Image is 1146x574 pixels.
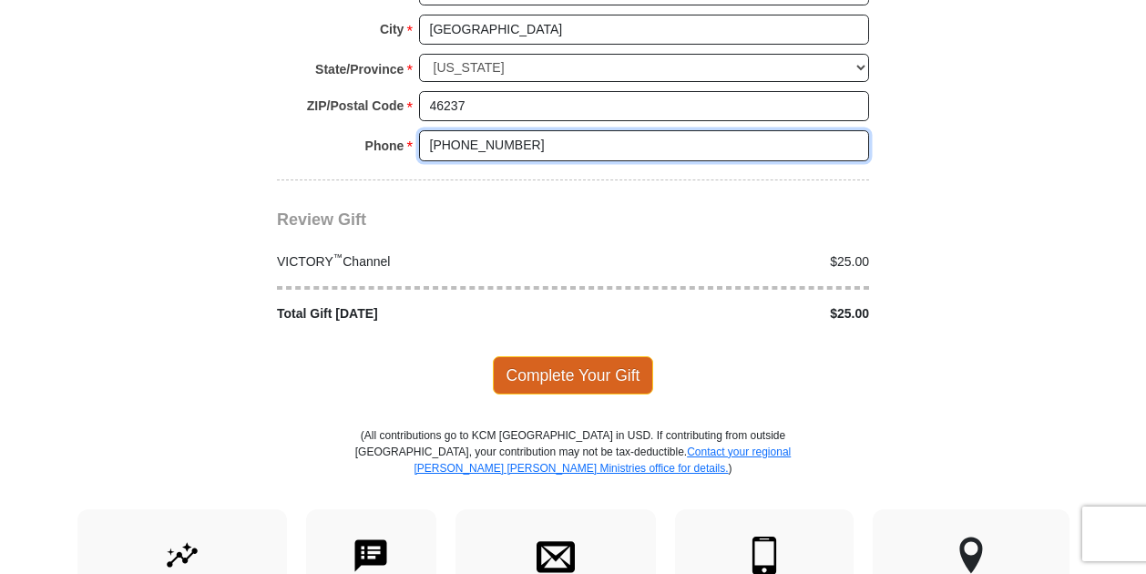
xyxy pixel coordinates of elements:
[414,446,791,475] a: Contact your regional [PERSON_NAME] [PERSON_NAME] Ministries office for details.
[354,427,792,509] p: (All contributions go to KCM [GEOGRAPHIC_DATA] in USD. If contributing from outside [GEOGRAPHIC_D...
[307,93,404,118] strong: ZIP/Postal Code
[493,356,654,395] span: Complete Your Gift
[573,304,879,323] div: $25.00
[380,16,404,42] strong: City
[573,252,879,272] div: $25.00
[268,252,574,272] div: VICTORY Channel
[268,304,574,323] div: Total Gift [DATE]
[333,251,343,262] sup: ™
[315,56,404,82] strong: State/Province
[277,210,366,229] span: Review Gift
[365,133,404,159] strong: Phone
